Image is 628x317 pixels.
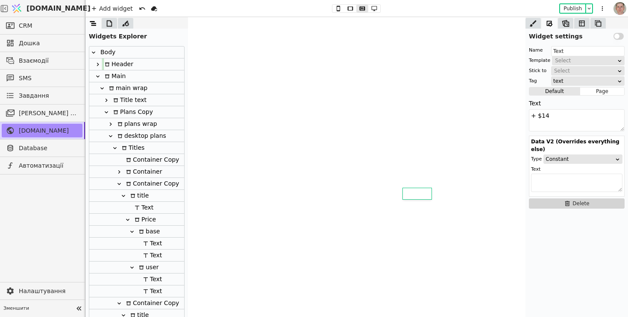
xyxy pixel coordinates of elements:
span: CRM [19,21,32,30]
div: Add widget [89,3,135,14]
div: Stick to [529,67,546,75]
div: Tag [529,77,537,85]
div: Container [123,166,162,177]
button: Publish [560,4,585,13]
span: [PERSON_NAME] розсилки [19,109,78,118]
div: desktop plans [89,130,184,142]
div: Text [531,165,622,174]
div: Body [98,47,115,58]
div: Container Copy [89,297,184,309]
div: desktop plans [115,130,166,142]
span: Database [19,144,78,153]
div: Price [89,214,184,226]
a: [DOMAIN_NAME] [9,0,85,17]
div: Titles [119,142,144,154]
span: Зменшити [3,305,73,312]
div: Text [89,202,184,214]
div: user [89,262,184,273]
div: Widget settings [525,29,628,41]
a: Дошка [2,36,82,50]
div: Plans Copy [89,106,184,118]
a: Взаємодії [2,54,82,67]
div: Container Copy [123,154,179,166]
div: plans wrap [115,118,157,130]
div: user [136,262,159,273]
div: Data V2 (Overrides everything else) [531,138,622,153]
div: Container Copy [89,178,184,190]
button: Default [529,87,580,96]
div: Container Copy [123,178,179,189]
a: Налаштування [2,284,82,298]
a: CRM [2,19,82,32]
span: SMS [19,74,78,83]
img: 1560949290925-CROPPED-IMG_0201-2-.jpg [613,2,626,15]
span: [DOMAIN_NAME] [26,3,91,14]
div: Text [529,97,625,109]
a: Завдання [2,89,82,102]
div: Text [89,238,184,250]
div: Text [89,250,184,262]
a: [PERSON_NAME] розсилки [2,106,82,120]
div: Type [531,155,542,163]
div: plans wrap [89,118,184,130]
iframe: To enrich screen reader interactions, please activate Accessibility in Grammarly extension settings [145,17,569,317]
div: main wrap [106,82,147,94]
img: Logo [10,0,23,17]
span: Дошка [19,39,78,48]
a: [DOMAIN_NAME] [2,124,82,137]
div: text [553,77,617,85]
button: Delete [529,198,625,209]
div: Text [141,250,162,261]
a: Автоматизації [2,159,82,172]
textarea: + $14 [529,109,625,131]
div: Text [141,273,162,285]
div: Text [89,273,184,285]
div: Title text [111,94,147,106]
div: title [128,190,149,201]
span: Завдання [19,91,49,100]
div: Container Copy [89,154,184,166]
div: Container Copy [123,297,179,309]
div: Select [554,67,616,75]
div: Plans Copy [111,106,153,118]
div: Main [89,70,184,82]
span: Автоматизації [19,161,78,170]
div: Container [89,166,184,178]
div: Widgets Explorer [85,29,188,41]
div: Title text [89,94,184,106]
div: Text [89,285,184,297]
div: Main [102,70,126,82]
div: Body [89,47,184,58]
button: Page [580,87,624,96]
span: Налаштування [19,287,78,296]
div: Select [555,56,616,65]
div: Price [132,214,156,225]
span: [DOMAIN_NAME] [19,126,78,135]
div: Text [141,238,162,249]
span: Взаємодії [19,56,78,65]
div: Text [141,285,162,297]
div: main wrap [89,82,184,94]
a: Database [2,141,82,155]
div: Text [132,202,153,213]
a: SMS [2,71,82,85]
div: Template [529,56,550,65]
div: base [89,226,184,238]
div: base [136,226,160,237]
div: Header [102,58,133,70]
div: title [89,190,184,202]
div: Header [89,58,184,70]
div: Constant [546,155,615,163]
div: Name [529,46,543,55]
div: Titles [89,142,184,154]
